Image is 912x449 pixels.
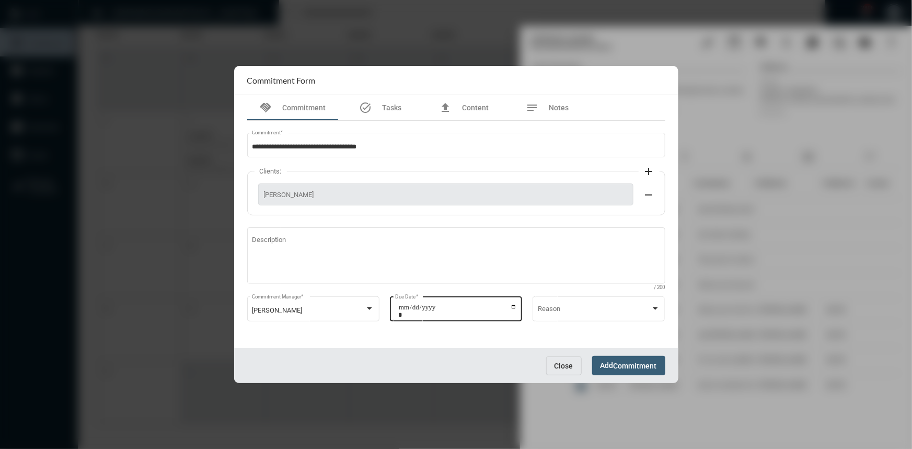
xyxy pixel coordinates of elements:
span: Notes [549,103,569,112]
mat-icon: handshake [260,101,272,114]
span: [PERSON_NAME] [252,306,302,314]
span: [PERSON_NAME] [264,191,628,199]
mat-icon: remove [643,189,655,201]
button: Close [546,356,582,375]
h2: Commitment Form [247,75,316,85]
span: Tasks [382,103,401,112]
span: Close [555,362,573,370]
mat-icon: add [643,165,655,178]
label: Clients: [255,167,287,175]
mat-hint: / 200 [654,285,665,291]
span: Content [462,103,489,112]
span: Add [601,361,657,370]
mat-icon: file_upload [439,101,452,114]
button: AddCommitment [592,356,665,375]
mat-icon: task_alt [359,101,372,114]
span: Commitment [614,362,657,370]
span: Commitment [283,103,326,112]
mat-icon: notes [526,101,539,114]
